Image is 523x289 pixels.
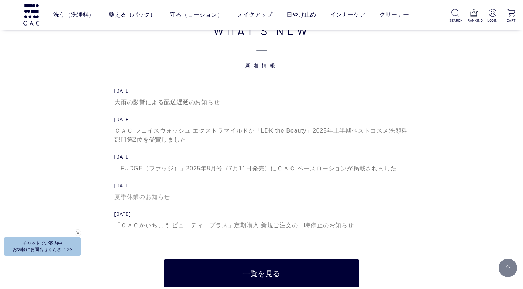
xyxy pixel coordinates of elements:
[114,98,409,107] div: 大雨の影響による配送遅延のお知らせ
[109,4,156,25] a: 整える（パック）
[114,126,409,144] div: ＣＡＣ フェイスウォッシュ エクストラマイルドが「LDK the Beauty」2025年上半期ベストコスメ洗顔料部門第2位を受賞しました
[114,116,409,123] div: [DATE]
[114,116,409,144] a: [DATE] ＣＡＣ フェイスウォッシュ エクストラマイルドが「LDK the Beauty」2025年上半期ベストコスメ洗顔料部門第2位を受賞しました
[114,182,409,189] div: [DATE]
[53,4,94,25] a: 洗う（洗浄料）
[449,18,461,23] p: SEARCH
[114,153,409,160] div: [DATE]
[237,4,272,25] a: メイクアップ
[114,88,409,107] a: [DATE] 大雨の影響による配送遅延のお知らせ
[114,221,409,230] div: 「ＣＡＣかいちょう ビューティープラス」定期購入 新規ご注文の一時停止のお知らせ
[114,164,409,173] div: 「FUDGE（ファッジ）」2025年8月号（7月11日発売）にＣＡＣ ベースローションが掲載されました
[114,211,409,230] a: [DATE] 「ＣＡＣかいちょう ビューティープラス」定期購入 新規ご注文の一時停止のお知らせ
[468,9,479,23] a: RANKING
[65,39,458,69] span: 新着情報
[22,4,41,25] img: logo
[65,21,458,69] h2: WHAT'S NEW
[505,9,517,23] a: CART
[486,9,498,23] a: LOGIN
[114,193,409,201] div: 夏季休業のお知らせ
[114,182,409,201] a: [DATE] 夏季休業のお知らせ
[286,4,316,25] a: 日やけ止め
[505,18,517,23] p: CART
[379,4,409,25] a: クリーナー
[170,4,223,25] a: 守る（ローション）
[114,153,409,173] a: [DATE] 「FUDGE（ファッジ）」2025年8月号（7月11日発売）にＣＡＣ ベースローションが掲載されました
[468,18,479,23] p: RANKING
[449,9,461,23] a: SEARCH
[114,211,409,218] div: [DATE]
[164,259,359,287] a: 一覧を見る
[114,88,409,95] div: [DATE]
[330,4,365,25] a: インナーケア
[486,18,498,23] p: LOGIN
